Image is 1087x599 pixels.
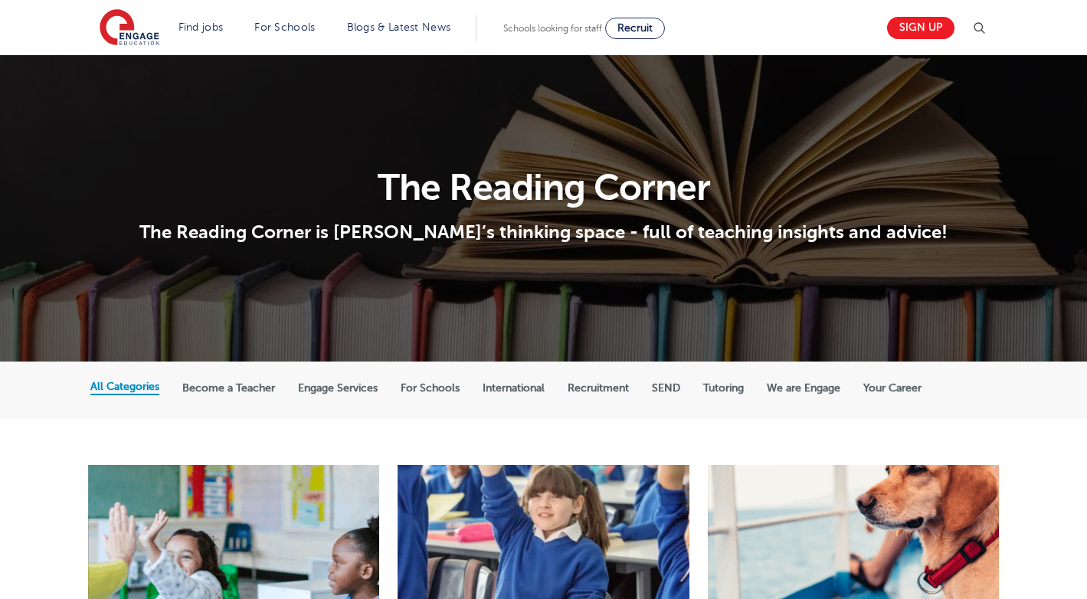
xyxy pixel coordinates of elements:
p: The Reading Corner is [PERSON_NAME]’s thinking space - full of teaching insights and advice! [90,221,997,244]
img: Engage Education [100,9,159,47]
label: International [483,381,545,395]
span: Schools looking for staff [503,23,602,34]
a: Find jobs [178,21,224,33]
a: Sign up [887,17,954,39]
h1: The Reading Corner [90,169,997,206]
label: All Categories [90,380,159,394]
label: For Schools [401,381,460,395]
label: SEND [652,381,680,395]
span: Recruit [617,22,653,34]
label: Engage Services [298,381,378,395]
label: Become a Teacher [182,381,275,395]
label: We are Engage [767,381,840,395]
label: Tutoring [703,381,744,395]
label: Recruitment [568,381,629,395]
a: For Schools [254,21,315,33]
a: Recruit [605,18,665,39]
label: Your Career [863,381,922,395]
a: Blogs & Latest News [347,21,451,33]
